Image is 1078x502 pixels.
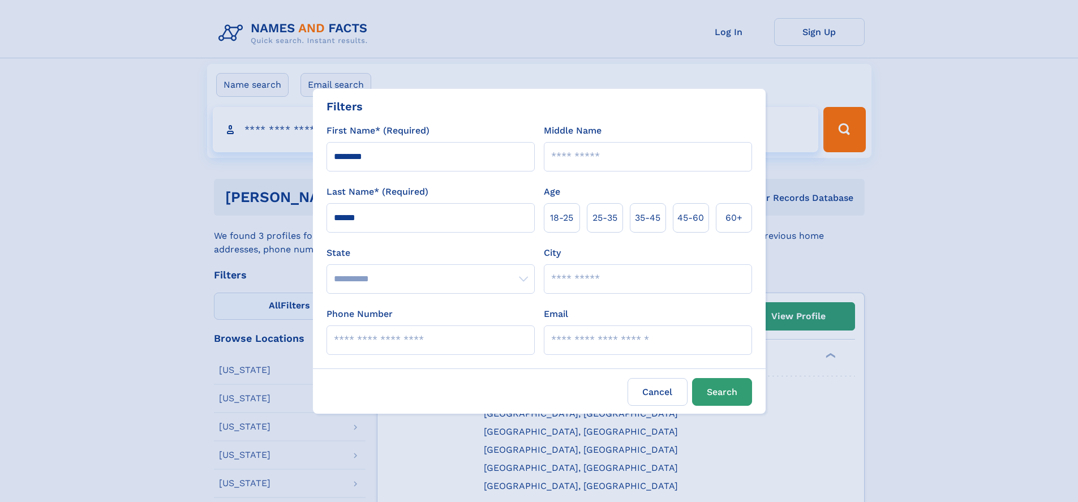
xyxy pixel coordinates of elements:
label: Last Name* (Required) [327,185,428,199]
span: 45‑60 [677,211,704,225]
label: Email [544,307,568,321]
span: 35‑45 [635,211,660,225]
label: Middle Name [544,124,602,138]
label: City [544,246,561,260]
span: 60+ [725,211,742,225]
label: First Name* (Required) [327,124,430,138]
label: Cancel [628,378,688,406]
label: State [327,246,535,260]
span: 25‑35 [592,211,617,225]
span: 18‑25 [550,211,573,225]
div: Filters [327,98,363,115]
label: Phone Number [327,307,393,321]
button: Search [692,378,752,406]
label: Age [544,185,560,199]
